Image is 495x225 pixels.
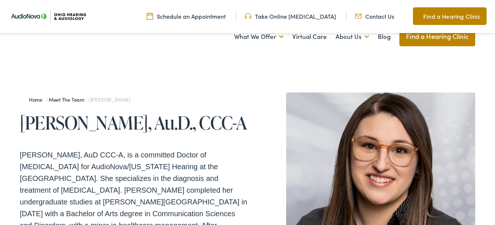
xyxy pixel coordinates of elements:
[20,112,247,133] h1: [PERSON_NAME], Au.D., CCC-A
[245,12,336,20] a: Take Online [MEDICAL_DATA]
[147,12,226,20] a: Schedule an Appointment
[49,96,88,103] a: Meet the Team
[147,12,153,20] img: Calendar Icon to schedule a hearing appointment in Cincinnati, OH
[413,7,486,25] a: Find a Hearing Clinic
[413,12,420,21] img: Map pin icon to find Ohio Hearing & Audiology in Cincinnati, OH
[29,96,130,103] span: / /
[355,12,394,20] a: Contact Us
[336,23,369,50] a: About Us
[378,23,391,50] a: Blog
[90,96,130,103] span: [PERSON_NAME]
[292,23,327,50] a: Virtual Care
[399,26,475,46] a: Find a Hearing Clinic
[355,12,362,20] img: Mail icon representing email contact with Ohio Hearing in Cincinnati, OH
[29,96,46,103] a: Home
[234,23,284,50] a: What We Offer
[245,12,251,20] img: Headphones icone to schedule online hearing test in Cincinnati, OH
